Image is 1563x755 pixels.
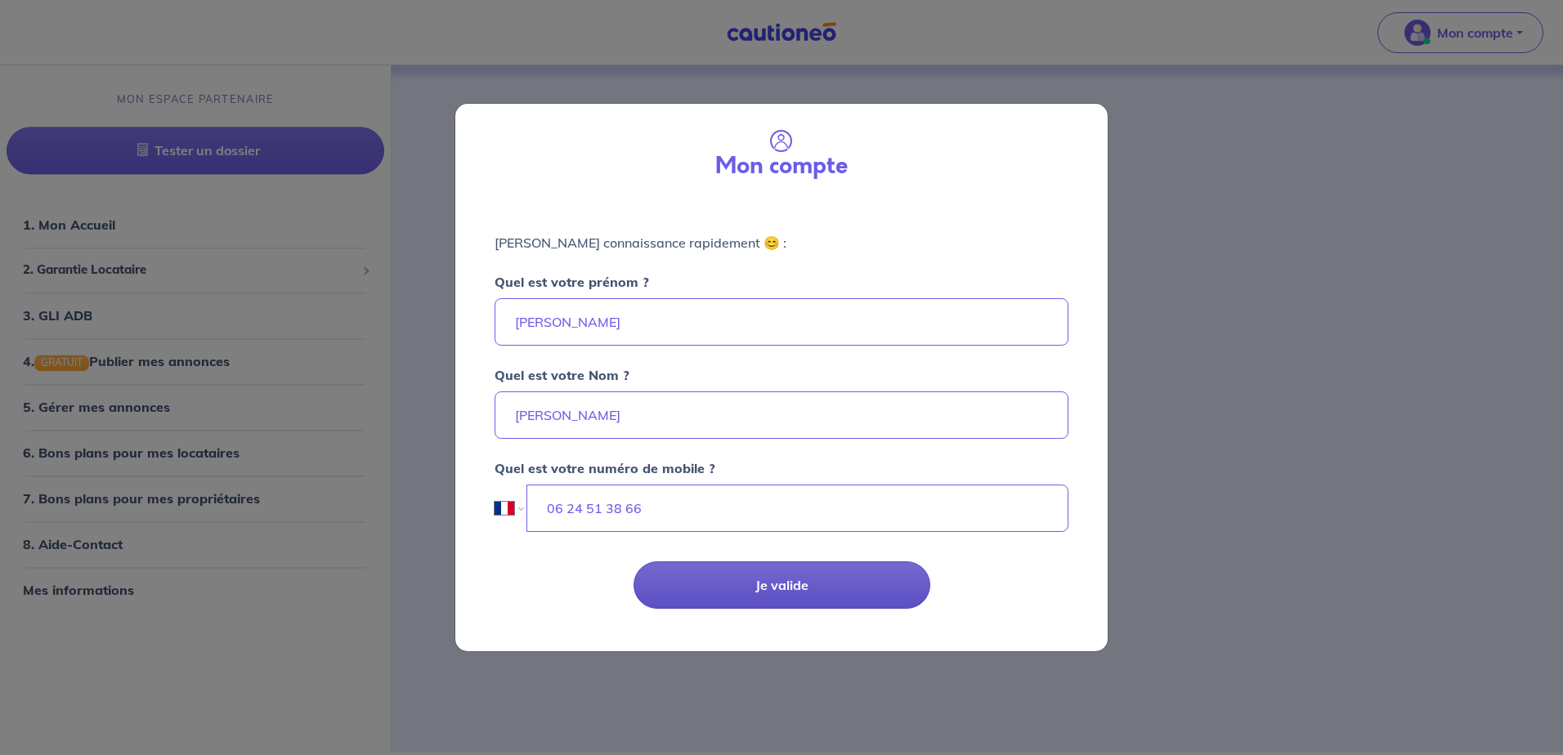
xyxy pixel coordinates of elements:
input: Ex : 06 06 06 06 06 [526,485,1068,532]
input: Ex : Durand [495,391,1068,439]
strong: Quel est votre numéro de mobile ? [495,460,715,476]
strong: Quel est votre Nom ? [495,367,629,383]
input: Ex : Martin [495,298,1068,346]
h3: Mon compte [715,153,848,181]
strong: Quel est votre prénom ? [495,274,649,290]
button: Je valide [634,561,930,609]
p: [PERSON_NAME] connaissance rapidement 😊 : [495,233,1068,252]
